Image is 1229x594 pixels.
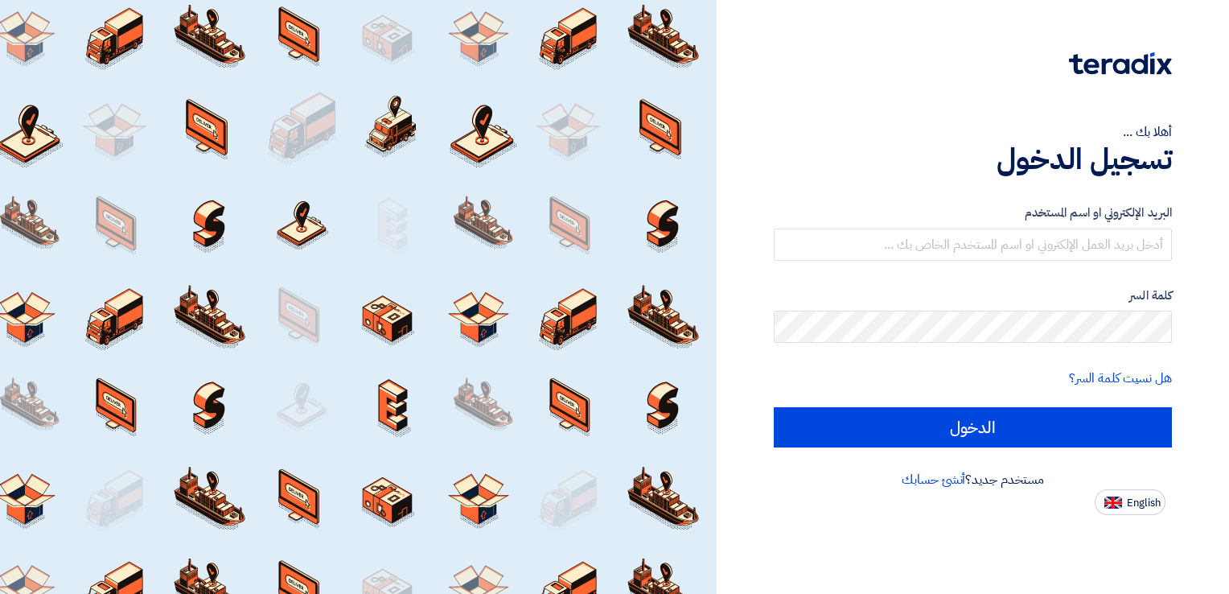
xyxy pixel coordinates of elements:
[902,470,965,489] a: أنشئ حسابك
[774,122,1172,142] div: أهلا بك ...
[774,287,1172,305] label: كلمة السر
[1069,369,1172,388] a: هل نسيت كلمة السر؟
[1104,497,1122,509] img: en-US.png
[774,229,1172,261] input: أدخل بريد العمل الإلكتروني او اسم المستخدم الخاص بك ...
[774,470,1172,489] div: مستخدم جديد؟
[1127,497,1161,509] span: English
[774,142,1172,177] h1: تسجيل الدخول
[1069,52,1172,75] img: Teradix logo
[774,407,1172,448] input: الدخول
[1095,489,1165,515] button: English
[774,204,1172,222] label: البريد الإلكتروني او اسم المستخدم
